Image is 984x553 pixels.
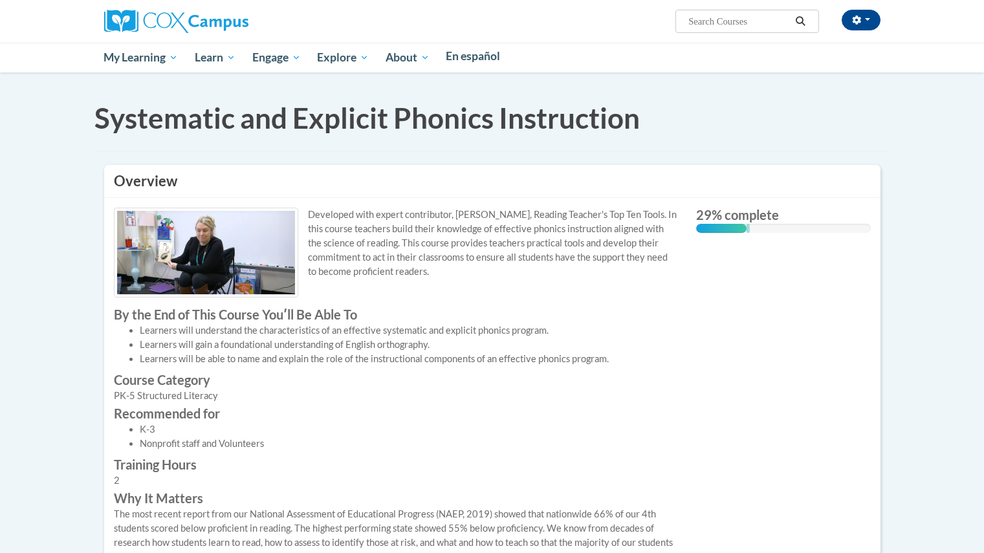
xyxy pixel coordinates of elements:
a: Explore [309,43,377,72]
li: Learners will understand the characteristics of an effective systematic and explicit phonics prog... [140,323,677,338]
label: Recommended for [114,406,677,420]
label: 29% complete [696,208,871,222]
span: En español [446,49,500,63]
button: Search [791,14,810,29]
div: 0.001% [747,224,750,233]
label: Why It Matters [114,491,677,505]
li: Learners will gain a foundational understanding of English orthography. [140,338,677,352]
li: Nonprofit staff and Volunteers [140,437,677,451]
a: Engage [244,43,309,72]
a: About [377,43,438,72]
a: Cox Campus [104,15,248,26]
img: Cox Campus [104,10,248,33]
input: Search Courses [687,14,791,29]
label: Course Category [114,373,677,387]
button: Account Settings [842,10,880,30]
div: Main menu [85,43,900,72]
a: En español [438,43,509,70]
label: By the End of This Course Youʹll Be Able To [114,307,677,321]
a: Learn [186,43,244,72]
div: 2 [114,473,677,488]
span: About [386,50,430,65]
span: Learn [195,50,235,65]
i:  [794,17,806,27]
span: My Learning [104,50,178,65]
span: Explore [317,50,369,65]
span: Systematic and Explicit Phonics Instruction [94,101,640,135]
li: Learners will be able to name and explain the role of the instructional components of an effectiv... [140,352,677,366]
li: K-3 [140,422,677,437]
span: Engage [252,50,301,65]
p: Developed with expert contributor, [PERSON_NAME], Reading Teacher's Top Ten Tools. In this course... [114,208,677,279]
div: PK-5 Structured Literacy [114,389,677,403]
h3: Overview [114,171,871,191]
a: My Learning [96,43,187,72]
div: 29% complete [696,224,747,233]
img: Course logo image [114,208,298,297]
label: Training Hours [114,457,677,472]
